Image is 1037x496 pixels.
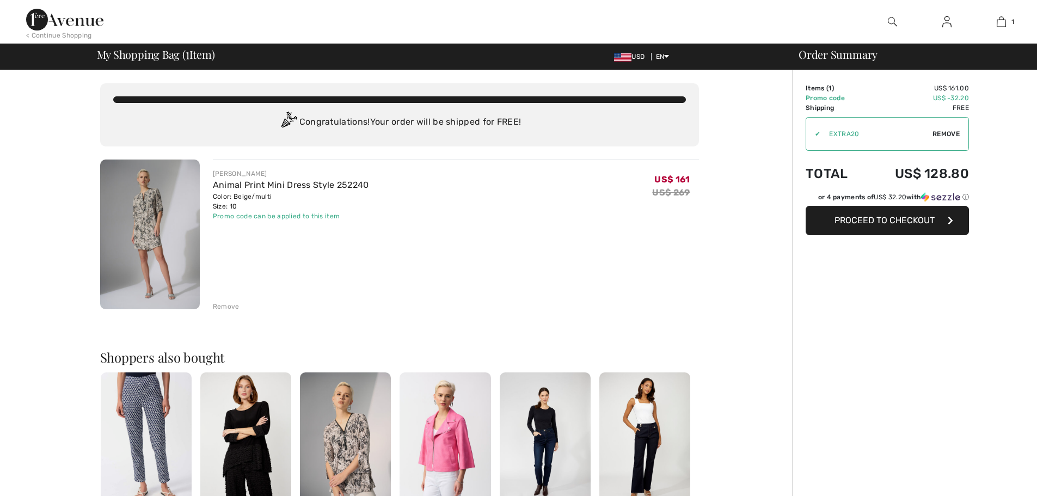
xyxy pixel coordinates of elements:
[806,83,865,93] td: Items ( )
[213,211,369,221] div: Promo code can be applied to this item
[213,169,369,179] div: [PERSON_NAME]
[786,49,1030,60] div: Order Summary
[865,93,969,103] td: US$ -32.20
[942,15,952,28] img: My Info
[614,53,631,62] img: US Dollar
[921,192,960,202] img: Sezzle
[806,93,865,103] td: Promo code
[806,103,865,113] td: Shipping
[806,192,969,206] div: or 4 payments ofUS$ 32.20withSezzle Click to learn more about Sezzle
[874,193,906,201] span: US$ 32.20
[974,15,1028,28] a: 1
[820,118,932,150] input: Promo code
[865,83,969,93] td: US$ 161.00
[834,215,935,225] span: Proceed to Checkout
[818,192,969,202] div: or 4 payments of with
[829,84,832,92] span: 1
[26,30,92,40] div: < Continue Shopping
[113,112,686,133] div: Congratulations! Your order will be shipped for FREE!
[100,351,699,364] h2: Shoppers also bought
[26,9,103,30] img: 1ère Avenue
[888,15,897,28] img: search the website
[656,53,670,60] span: EN
[652,187,690,198] s: US$ 269
[865,103,969,113] td: Free
[614,53,649,60] span: USD
[865,155,969,192] td: US$ 128.80
[97,49,215,60] span: My Shopping Bag ( Item)
[213,180,369,190] a: Animal Print Mini Dress Style 252240
[1011,17,1014,27] span: 1
[213,192,369,211] div: Color: Beige/multi Size: 10
[278,112,299,133] img: Congratulation2.svg
[932,129,960,139] span: Remove
[186,46,189,60] span: 1
[997,15,1006,28] img: My Bag
[806,155,865,192] td: Total
[654,174,690,185] span: US$ 161
[100,160,200,309] img: Animal Print Mini Dress Style 252240
[806,206,969,235] button: Proceed to Checkout
[213,302,240,311] div: Remove
[934,15,960,29] a: Sign In
[806,129,820,139] div: ✔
